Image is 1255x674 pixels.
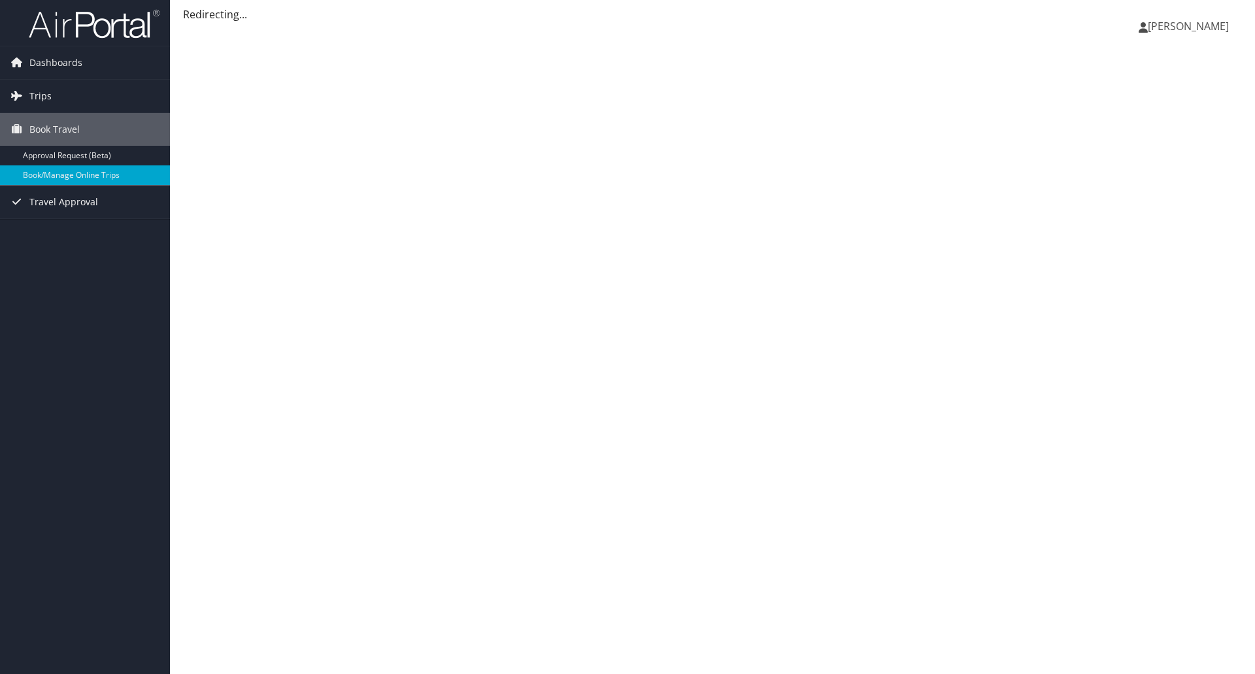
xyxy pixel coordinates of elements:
a: [PERSON_NAME] [1139,7,1242,46]
span: Travel Approval [29,186,98,218]
span: Book Travel [29,113,80,146]
span: Dashboards [29,46,82,79]
img: airportal-logo.png [29,8,159,39]
div: Redirecting... [183,7,1242,22]
span: [PERSON_NAME] [1148,19,1229,33]
span: Trips [29,80,52,112]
